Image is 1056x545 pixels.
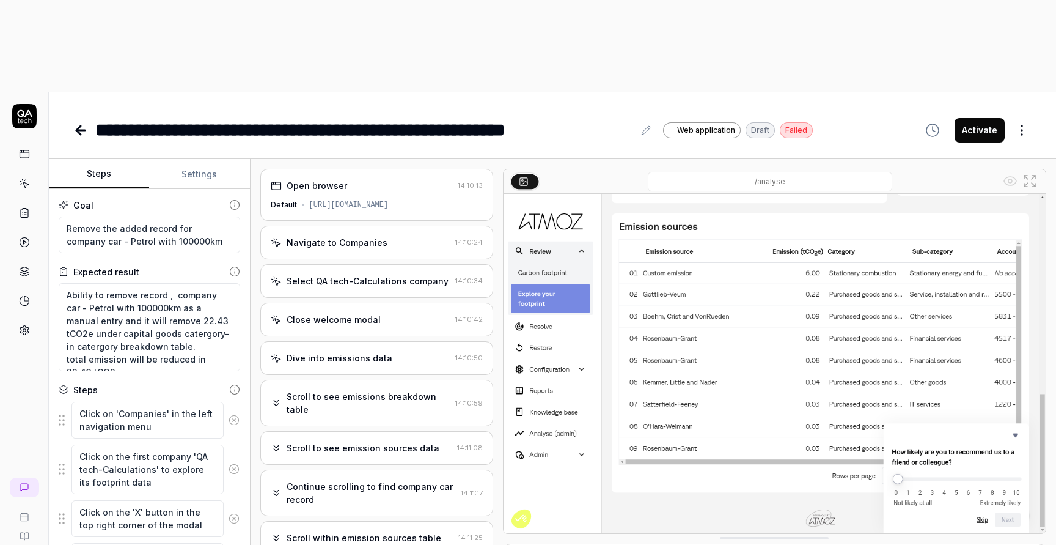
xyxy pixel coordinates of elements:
div: Dive into emissions data [287,352,392,365]
a: New conversation [10,478,39,497]
div: Suggestions [59,444,240,495]
div: Draft [746,122,775,138]
div: Scroll to see emissions breakdown table [287,390,450,416]
button: Open in full screen [1020,171,1039,191]
div: Expected result [73,265,139,278]
time: 14:10:42 [455,315,483,324]
div: Navigate to Companies [287,236,387,249]
div: Close welcome modal [287,313,381,326]
time: 14:10:59 [455,399,483,407]
button: Remove step [224,506,244,531]
time: 14:11:08 [457,443,483,452]
div: Continue scrolling to find company car record [287,480,456,506]
div: Scroll to see emission sources data [287,442,439,454]
button: Remove step [224,457,244,481]
button: Steps [49,160,149,189]
a: Documentation [5,522,43,541]
time: 14:11:17 [461,489,483,497]
a: Book a call with us [5,502,43,522]
div: Open browser [287,179,347,192]
div: Default [271,199,297,210]
time: 14:11:25 [458,533,483,542]
button: Remove step [224,408,244,432]
time: 14:10:34 [455,276,483,285]
button: View version history [918,118,947,143]
div: [URL][DOMAIN_NAME] [309,199,389,210]
button: Settings [149,160,249,189]
time: 14:10:50 [455,354,483,362]
time: 14:10:24 [455,238,483,247]
div: Steps [73,384,98,396]
button: Activate [955,118,1005,143]
span: Web application [677,125,735,136]
time: 14:10:13 [458,181,483,190]
div: Suggestions [59,500,240,538]
button: Show all interative elements [1000,171,1020,191]
div: Failed [780,122,813,138]
a: Web application [663,122,741,138]
div: Scroll within emission sources table [287,532,441,544]
img: Screenshot [504,194,1046,533]
div: Goal [73,199,94,212]
div: Suggestions [59,401,240,439]
div: Select QA tech-Calculations company [287,275,449,287]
